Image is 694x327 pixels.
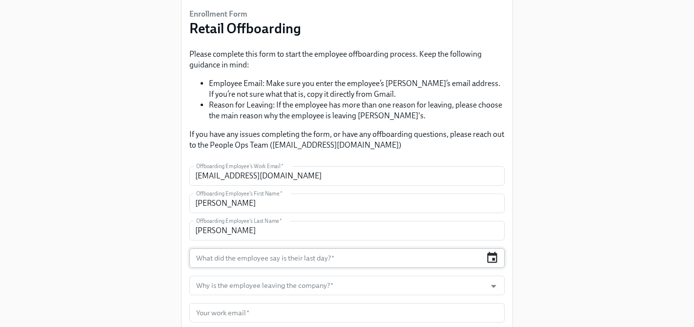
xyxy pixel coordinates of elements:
li: Employee Email: Make sure you enter the employee’s [PERSON_NAME]’s email address. If you’re not s... [209,78,505,100]
li: Reason for Leaving: If the employee has more than one reason for leaving, please choose the main ... [209,100,505,121]
h6: Enrollment Form [189,9,301,20]
p: Please complete this form to start the employee offboarding process. Keep the following guidance ... [189,49,505,70]
h3: Retail Offboarding [189,20,301,37]
input: MM/DD/YYYY [189,248,482,268]
p: If you have any issues completing the form, or have any offboarding questions, please reach out t... [189,129,505,151]
button: Open [486,279,501,294]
